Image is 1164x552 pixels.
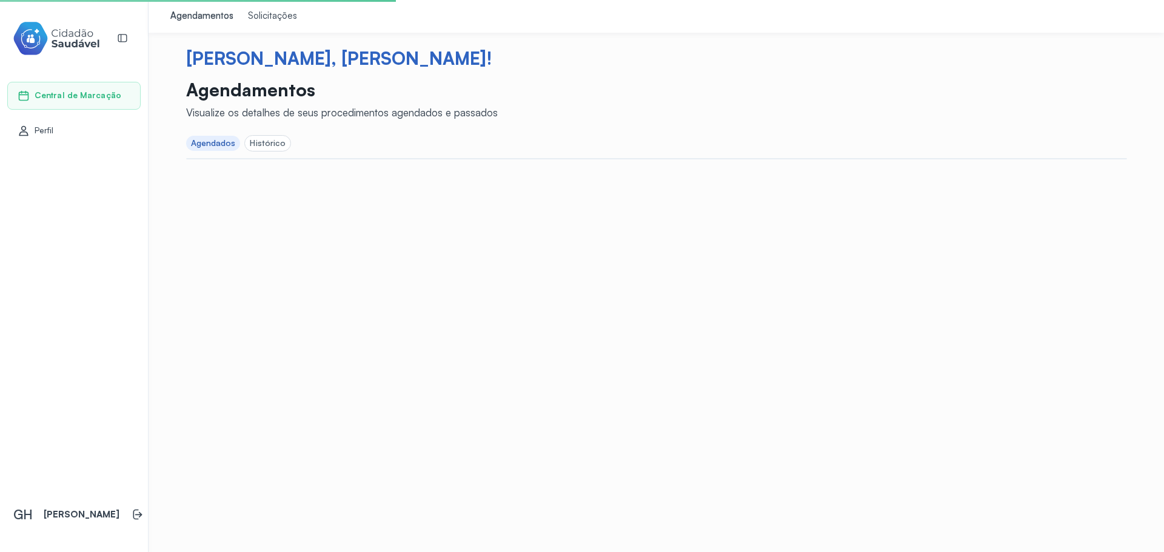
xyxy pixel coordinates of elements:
[35,125,54,136] span: Perfil
[44,509,119,520] p: [PERSON_NAME]
[18,90,130,102] a: Central de Marcação
[170,10,233,22] div: Agendamentos
[18,125,130,137] a: Perfil
[186,79,498,101] p: Agendamentos
[35,90,121,101] span: Central de Marcação
[186,47,1127,69] div: [PERSON_NAME], [PERSON_NAME]!
[191,138,236,148] div: Agendados
[186,106,498,119] div: Visualize os detalhes de seus procedimentos agendados e passados
[248,10,297,22] div: Solicitações
[13,507,33,522] span: GH
[13,19,100,58] img: cidadao-saudavel-filled-logo.svg
[250,138,286,148] div: Histórico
